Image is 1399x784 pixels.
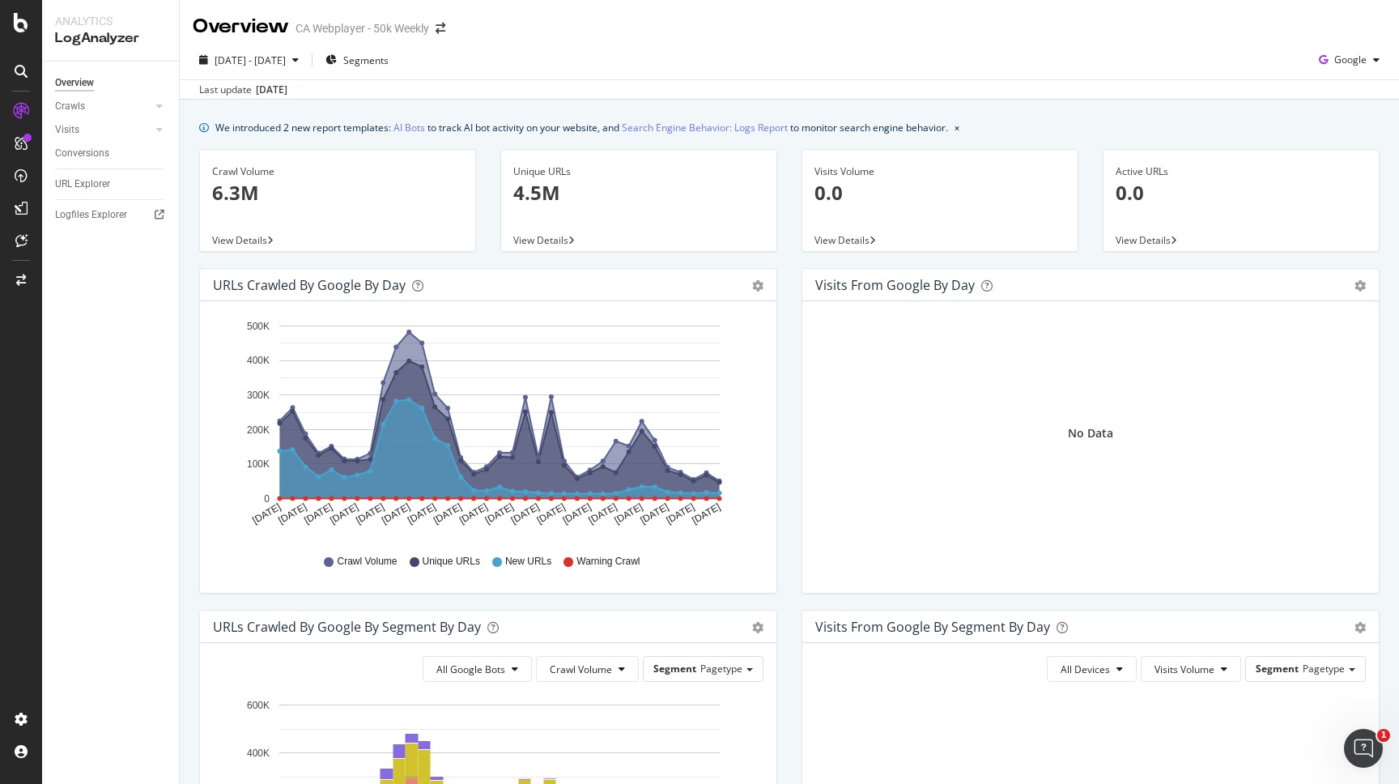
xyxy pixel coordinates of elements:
span: All Google Bots [436,663,505,676]
div: info banner [199,119,1380,136]
p: 0.0 [814,179,1065,207]
text: [DATE] [276,501,308,526]
div: gear [752,280,763,292]
span: Segments [343,53,389,67]
div: CA Webplayer - 50k Weekly [296,20,429,36]
text: [DATE] [457,501,490,526]
div: gear [1354,622,1366,633]
text: [DATE] [380,501,412,526]
div: URL Explorer [55,176,110,193]
a: Logfiles Explorer [55,207,168,224]
button: Visits Volume [1141,656,1241,682]
div: gear [752,622,763,633]
span: Segment [653,662,696,675]
div: Conversions [55,145,109,162]
text: 300K [247,390,270,401]
iframe: Intercom live chat [1344,729,1383,768]
span: Pagetype [700,662,742,675]
span: View Details [814,233,870,247]
span: View Details [513,233,568,247]
button: Google [1312,47,1386,73]
a: Visits [55,121,151,138]
div: URLs Crawled by Google By Segment By Day [213,619,481,635]
div: arrow-right-arrow-left [436,23,445,34]
button: Collapse window [487,6,517,37]
div: Overview [55,75,94,92]
span: Warning Crawl [576,555,640,569]
text: [DATE] [535,501,568,526]
button: Crawl Volume [536,656,639,682]
a: AI Bots [393,119,425,136]
span: Crawl Volume [337,555,397,569]
div: Visits from Google by day [815,277,975,293]
a: Conversions [55,145,168,162]
span: [DATE] - [DATE] [215,53,286,67]
div: [DATE] [256,83,287,97]
text: [DATE] [328,501,360,526]
span: View Details [1116,233,1171,247]
text: [DATE] [587,501,619,526]
text: [DATE] [613,501,645,526]
text: [DATE] [664,501,696,526]
div: We introduced 2 new report templates: to track AI bot activity on your website, and to monitor se... [215,119,948,136]
span: Visits Volume [1154,663,1214,676]
div: Overview [193,13,289,40]
button: All Devices [1047,656,1137,682]
text: 0 [264,493,270,505]
span: Pagetype [1303,662,1345,675]
button: [DATE] - [DATE] [193,47,305,73]
p: 6.3M [212,179,463,207]
div: Visits from Google By Segment By Day [815,619,1050,635]
text: 600K [247,700,270,711]
span: Google [1334,53,1367,66]
div: Last update [199,83,287,97]
div: Unique URLs [513,164,764,179]
span: All Devices [1061,663,1110,676]
text: [DATE] [483,501,516,526]
text: 100K [247,458,270,470]
a: URL Explorer [55,176,168,193]
text: [DATE] [354,501,386,526]
text: [DATE] [432,501,464,526]
div: LogAnalyzer [55,29,166,48]
span: Crawl Volume [550,663,612,676]
div: Close [517,6,546,36]
span: 1 [1377,729,1390,742]
div: Logfiles Explorer [55,207,127,224]
p: 4.5M [513,179,764,207]
span: View Details [212,233,267,247]
text: [DATE] [638,501,670,526]
text: 400K [247,356,270,367]
text: [DATE] [509,501,542,526]
text: [DATE] [250,501,283,526]
text: [DATE] [302,501,334,526]
div: Active URLs [1116,164,1367,179]
div: URLs Crawled by Google by day [213,277,406,293]
text: 200K [247,424,270,436]
text: 500K [247,321,270,332]
a: Crawls [55,98,151,115]
div: Crawl Volume [212,164,463,179]
a: Search Engine Behavior: Logs Report [622,119,788,136]
button: go back [11,6,41,37]
button: close banner [950,116,963,139]
div: gear [1354,280,1366,292]
text: [DATE] [406,501,438,526]
text: [DATE] [690,501,722,526]
span: Segment [1256,662,1299,675]
div: Analytics [55,13,166,29]
p: 0.0 [1116,179,1367,207]
div: Crawls [55,98,85,115]
svg: A chart. [213,314,763,539]
button: Segments [319,47,395,73]
span: Unique URLs [423,555,480,569]
a: Overview [55,75,168,92]
text: [DATE] [561,501,593,526]
div: No Data [1068,425,1113,441]
div: Visits [55,121,79,138]
button: All Google Bots [423,656,532,682]
div: Visits Volume [814,164,1065,179]
text: 400K [247,748,270,759]
span: New URLs [505,555,551,569]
